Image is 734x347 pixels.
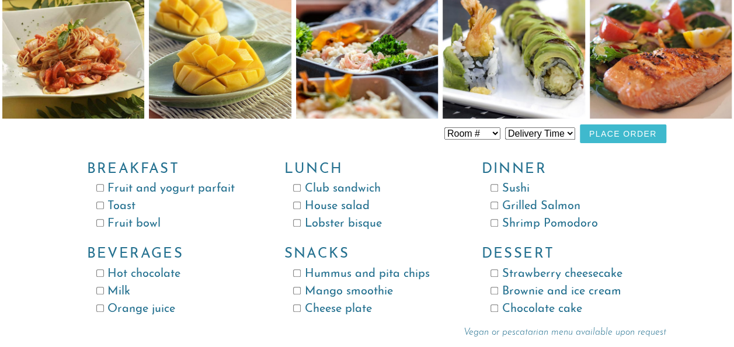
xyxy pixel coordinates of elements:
[491,300,641,318] label: Chocolate cake
[96,304,104,312] input: Orange juice
[96,287,104,294] input: Milk
[87,247,247,263] h3: Beverages
[68,327,666,338] p: Vegan or pescatarian menu available upon request
[96,202,104,209] input: Toast
[96,184,104,192] input: Fruit and yogurt parfait
[491,219,498,227] input: Shrimp Pomodoro
[293,300,444,318] label: Cheese plate
[293,269,301,277] input: Hummus and pita chips
[293,283,444,300] label: Mango smoothie
[491,215,641,233] label: Shrimp Pomodoro
[580,124,666,143] button: Place Order
[284,247,444,263] h3: Snacks
[96,197,247,215] label: Toast
[491,304,498,312] input: Chocolate cake
[87,162,247,178] h3: Breakfast
[481,162,641,178] h3: Dinner
[96,219,104,227] input: Fruit bowl
[491,283,641,300] label: Brownie and ice cream
[96,180,247,197] label: Fruit and yogurt parfait
[293,304,301,312] input: Cheese plate
[96,283,247,300] label: Milk
[491,197,641,215] label: Grilled Salmon
[481,247,641,263] h3: Dessert
[491,265,641,283] label: Strawberry cheesecake
[293,197,444,215] label: House salad
[96,300,247,318] label: Orange juice
[293,215,444,233] label: Lobster bisque
[96,215,247,233] label: Fruit bowl
[491,180,641,197] label: Sushi
[491,184,498,192] input: Sushi
[293,265,444,283] label: Hummus and pita chips
[491,287,498,294] input: Brownie and ice cream
[293,184,301,192] input: Club sandwich
[284,162,444,178] h3: Lunch
[491,202,498,209] input: Grilled Salmon
[96,269,104,277] input: Hot chocolate
[293,219,301,227] input: Lobster bisque
[293,202,301,209] input: House salad
[293,180,444,197] label: Club sandwich
[491,269,498,277] input: Strawberry cheesecake
[96,265,247,283] label: Hot chocolate
[293,287,301,294] input: Mango smoothie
